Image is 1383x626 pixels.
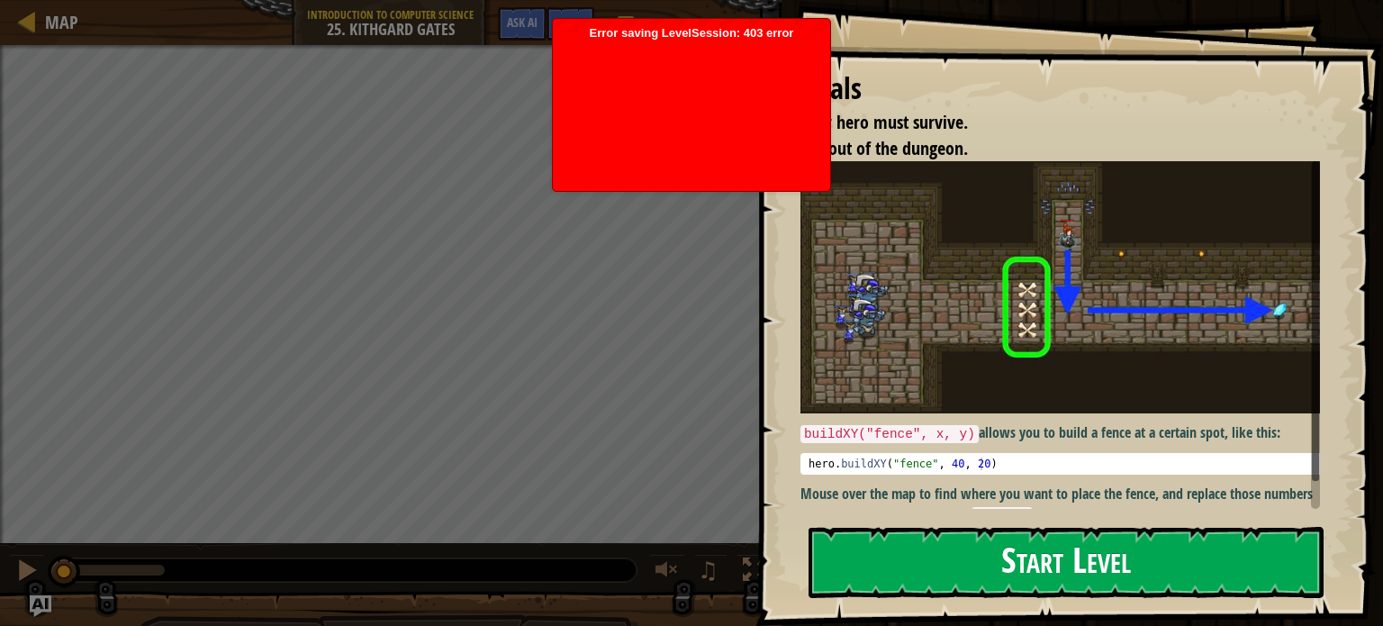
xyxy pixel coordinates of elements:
[778,136,1315,162] li: Get out of the dungeon.
[649,554,685,591] button: Adjust volume
[562,26,821,185] span: Error saving LevelSession: 403 error
[800,68,1320,110] div: Goals
[603,7,749,50] button: Game Menu
[800,422,1333,444] p: allows you to build a fence at a certain spot, like this:
[694,554,728,591] button: ♫
[800,425,979,443] code: buildXY("fence", x, y)
[9,554,45,591] button: Ctrl + P: Pause
[800,484,1333,525] p: Mouse over the map to find where you want to place the fence, and replace those numbers with the ...
[737,554,773,591] button: Toggle fullscreen
[556,14,585,31] span: Hints
[972,507,1033,525] code: buildXY
[800,110,968,134] span: Your hero must survive.
[809,527,1324,598] button: Start Level
[778,110,1315,136] li: Your hero must survive.
[800,136,968,160] span: Get out of the dungeon.
[30,595,51,617] button: Ask AI
[800,161,1333,413] img: Kithgard gates
[45,10,78,34] span: Map
[698,557,719,584] span: ♫
[507,14,538,31] span: Ask AI
[637,14,738,37] span: Game Menu
[36,10,78,34] a: Map
[498,7,547,41] button: Ask AI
